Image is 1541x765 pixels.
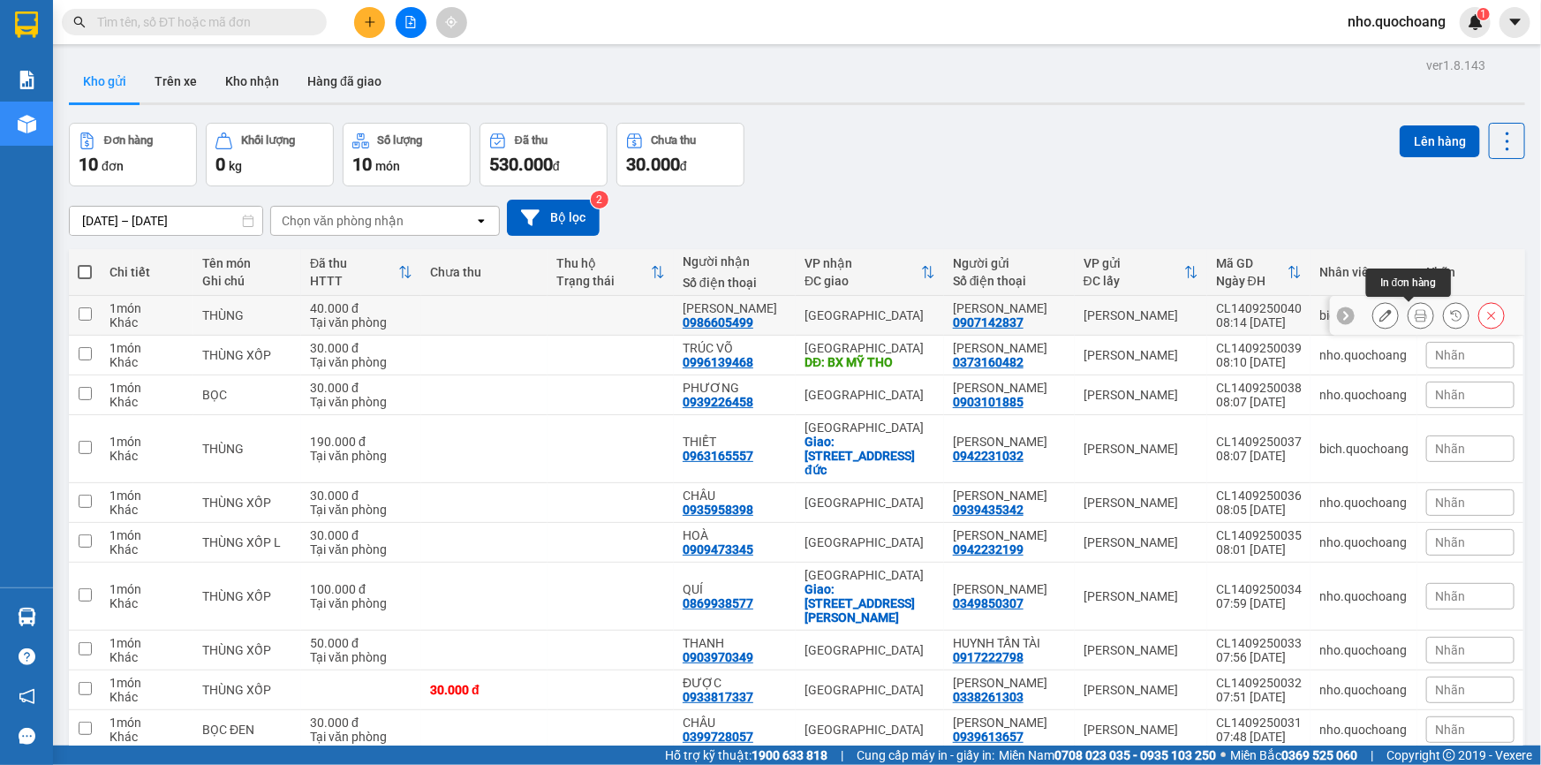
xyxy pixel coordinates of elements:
div: CL1409250035 [1216,528,1302,542]
div: 1 món [110,528,185,542]
button: Chưa thu30.000đ [616,123,744,186]
div: bich.quochoang [1319,442,1409,456]
div: Ghi chú [202,274,292,288]
span: Nhãn [1436,589,1466,603]
div: Nhân viên [1319,265,1409,279]
div: nho.quochoang [1319,496,1409,510]
span: message [19,728,35,745]
span: Cung cấp máy in - giấy in: [857,746,994,765]
div: BÙI NHƯ PHƯỢNG [953,716,1066,730]
div: CL1409250034 [1216,582,1302,596]
div: [PERSON_NAME] [1084,496,1198,510]
div: 30.000 đ [310,528,412,542]
div: DĐ: BX MỸ THO [804,355,935,369]
div: 40.000 đ [310,301,412,315]
div: 0996139468 [683,355,753,369]
th: Toggle SortBy [301,249,421,296]
div: 190.000 đ [310,435,412,449]
span: copyright [1443,749,1455,761]
div: BỌC [202,388,292,402]
div: THÙNG XỐP [202,348,292,362]
span: file-add [404,16,417,28]
div: 08:07 [DATE] [1216,395,1302,409]
div: Người nhận [683,254,787,269]
div: nho.quochoang [1319,589,1409,603]
div: Khác [110,690,185,704]
span: | [1371,746,1373,765]
div: HOÀNG LUÂN [683,301,787,315]
span: Nhãn [1436,535,1466,549]
div: [PERSON_NAME] [1084,348,1198,362]
span: search [73,16,86,28]
span: Nhãn [1436,643,1466,657]
div: Khác [110,315,185,329]
button: caret-down [1499,7,1530,38]
div: VP gửi [1084,256,1184,270]
div: 0399728057 [683,730,753,744]
div: Khối lượng [241,134,295,147]
div: 1 món [110,716,185,730]
div: 08:07 [DATE] [1216,449,1302,463]
div: NGUYỄN TRƯỜNG GIANG [953,676,1066,690]
div: ver 1.8.143 [1426,56,1485,75]
button: plus [354,7,385,38]
div: 1 món [110,582,185,596]
img: warehouse-icon [18,608,36,626]
div: THÙNG [202,308,292,322]
div: Chưa thu [430,265,539,279]
div: [GEOGRAPHIC_DATA] [804,535,935,549]
div: THIẾT [683,435,787,449]
img: logo-vxr [15,11,38,38]
div: CL1409250031 [1216,716,1302,730]
div: Chi tiết [110,265,185,279]
div: PHƯƠNG [683,381,787,395]
button: Bộ lọc [507,200,600,236]
strong: 1900 633 818 [752,748,827,762]
div: CL1409250039 [1216,341,1302,355]
div: THÙNG XỐP [202,643,292,657]
div: nho.quochoang [1319,388,1409,402]
span: Nhãn [1436,442,1466,456]
div: nho.quochoang [1319,723,1409,737]
div: Số điện thoại [953,274,1066,288]
div: In đơn hàng [1366,269,1451,297]
span: question-circle [19,648,35,665]
div: nho.quochoang [1319,643,1409,657]
div: THÙNG XỐP [202,683,292,697]
div: Đơn hàng [104,134,153,147]
div: NGUYỄN VĂN BÉ [953,301,1066,315]
div: [PERSON_NAME] [1084,589,1198,603]
div: Nhãn [1426,265,1515,279]
div: Sửa đơn hàng [1372,302,1399,329]
div: 0869938577 [683,596,753,610]
div: Tên món [202,256,292,270]
div: [GEOGRAPHIC_DATA] [804,388,935,402]
div: THÙNG [202,442,292,456]
button: Kho nhận [211,60,293,102]
div: 07:56 [DATE] [1216,650,1302,664]
svg: open [474,214,488,228]
div: [PERSON_NAME] [1084,683,1198,697]
div: nho.quochoang [1319,683,1409,697]
th: Toggle SortBy [548,249,674,296]
div: THÙNG XỐP L [202,535,292,549]
div: Số điện thoại [683,276,787,290]
div: 08:10 [DATE] [1216,355,1302,369]
div: 0939435342 [953,503,1024,517]
div: 08:05 [DATE] [1216,503,1302,517]
div: 30.000 đ [310,489,412,503]
div: 0903970349 [683,650,753,664]
sup: 2 [591,191,608,208]
div: [PERSON_NAME] [1084,442,1198,456]
button: Lên hàng [1400,125,1480,157]
div: nho.quochoang [1319,348,1409,362]
div: 50.000 đ [310,636,412,650]
div: Người gửi [953,256,1066,270]
div: Khác [110,596,185,610]
div: [GEOGRAPHIC_DATA] [804,308,935,322]
span: đ [553,159,560,173]
div: Tại văn phòng [310,503,412,517]
span: 0 [215,154,225,175]
div: NGUYỄN THỊ THẮM [953,341,1066,355]
th: Toggle SortBy [1075,249,1207,296]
